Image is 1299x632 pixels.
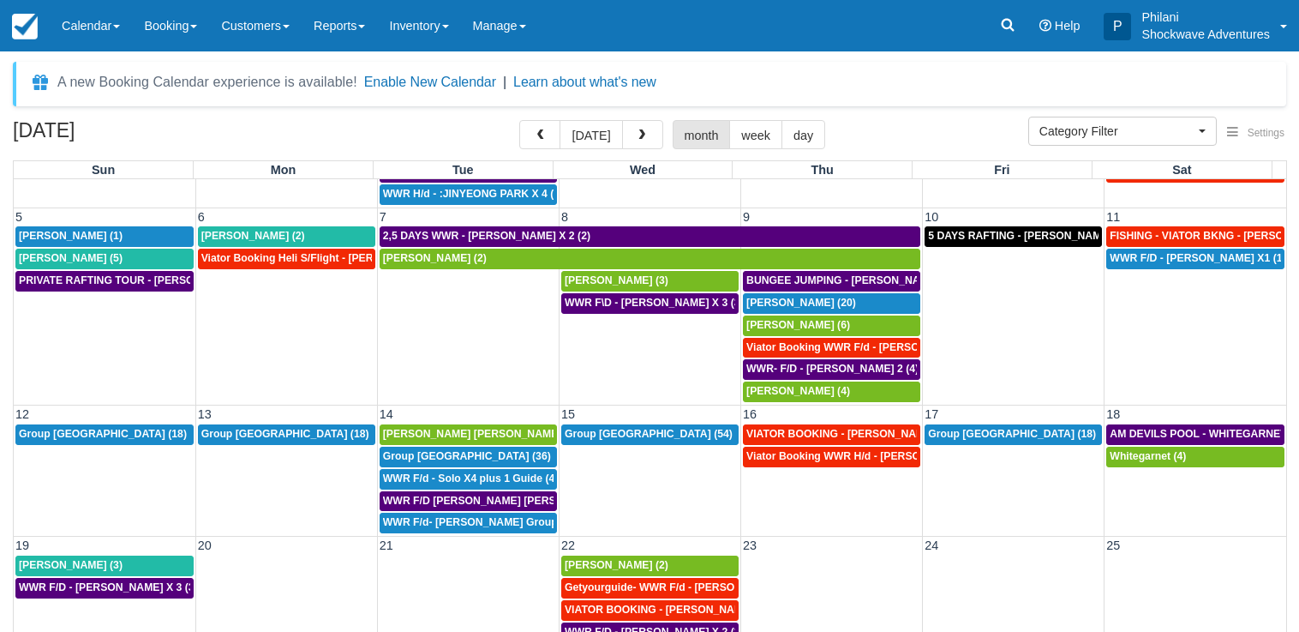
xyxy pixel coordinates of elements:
span: 6 [196,210,207,224]
span: [PERSON_NAME] (1) [19,230,123,242]
span: [PERSON_NAME] (4) [746,385,850,397]
a: [PERSON_NAME] (4) [743,382,920,402]
a: Group [GEOGRAPHIC_DATA] (54) [561,424,739,445]
a: WWR F/d- [PERSON_NAME] Group X 30 (30) [380,513,557,533]
a: VIATOR BOOKING - [PERSON_NAME] X2 (2) [561,600,739,621]
span: Mon [271,163,296,177]
span: 19 [14,539,31,552]
i: Help [1039,20,1051,32]
span: Tue [452,163,474,177]
a: WWR F/D - [PERSON_NAME] X 3 (3) [15,578,194,599]
a: BUNGEE JUMPING - [PERSON_NAME] 2 (2) [743,271,920,292]
span: 5 [14,210,24,224]
span: VIATOR BOOKING - [PERSON_NAME] X 4 (4) [746,428,970,440]
button: Enable New Calendar [364,74,496,91]
span: Group [GEOGRAPHIC_DATA] (18) [19,428,187,440]
span: 2,5 DAYS WWR - [PERSON_NAME] X 2 (2) [383,230,590,242]
a: Viator Booking WWR F/d - [PERSON_NAME] [PERSON_NAME] X2 (2) [743,338,920,358]
a: VIATOR BOOKING - [PERSON_NAME] X 4 (4) [743,424,920,445]
a: Viator Booking WWR H/d - [PERSON_NAME] X 4 (4) [743,447,920,467]
a: [PERSON_NAME] (3) [15,556,194,576]
span: [PERSON_NAME] (2) [565,559,668,571]
span: WWR- F/D - [PERSON_NAME] 2 (4) [746,363,919,375]
span: WWR H/d - :JINYEONG PARK X 4 (4) [383,188,563,200]
span: Group [GEOGRAPHIC_DATA] (18) [928,428,1096,440]
span: 22 [560,539,577,552]
span: WWR F/D - [PERSON_NAME] X 3 (3) [19,581,198,593]
span: 13 [196,407,213,421]
p: Shockwave Adventures [1141,26,1270,43]
a: [PERSON_NAME] (2) [198,226,375,247]
span: 23 [741,539,758,552]
span: 25 [1104,539,1122,552]
span: Group [GEOGRAPHIC_DATA] (36) [383,450,551,462]
span: 24 [923,539,940,552]
a: WWR F/D - [PERSON_NAME] X1 (1) [1106,249,1284,269]
a: [PERSON_NAME] (1) [15,226,194,247]
a: AM DEVILS POOL - WHITEGARNET X4 (4) [1106,424,1284,445]
span: 10 [923,210,940,224]
a: [PERSON_NAME] (3) [561,271,739,292]
span: Group [GEOGRAPHIC_DATA] (54) [565,428,733,440]
a: Group [GEOGRAPHIC_DATA] (18) [15,424,194,445]
span: Viator Booking WWR H/d - [PERSON_NAME] X 4 (4) [746,450,1003,462]
span: Sun [92,163,115,177]
span: [PERSON_NAME] (20) [746,297,856,309]
a: Learn about what's new [513,75,656,89]
span: WWR F/d- [PERSON_NAME] Group X 30 (30) [383,516,604,528]
a: 5 DAYS RAFTING - [PERSON_NAME] X 2 (4) [925,226,1102,247]
button: week [729,120,782,149]
a: Whitegarnet (4) [1106,447,1284,467]
span: Group [GEOGRAPHIC_DATA] (18) [201,428,369,440]
span: WWR F\D - [PERSON_NAME] X 3 (3) [565,297,744,309]
span: [PERSON_NAME] (6) [746,319,850,331]
span: 17 [923,407,940,421]
span: WWR F/D [PERSON_NAME] [PERSON_NAME] GROVVE X2 (1) [383,495,691,507]
a: WWR- F/D - [PERSON_NAME] 2 (4) [743,359,920,380]
span: 7 [378,210,388,224]
span: 9 [741,210,751,224]
span: 5 DAYS RAFTING - [PERSON_NAME] X 2 (4) [928,230,1146,242]
a: [PERSON_NAME] (20) [743,293,920,314]
span: Help [1055,19,1081,33]
button: [DATE] [560,120,622,149]
a: Group [GEOGRAPHIC_DATA] (18) [925,424,1102,445]
h2: [DATE] [13,120,230,152]
a: WWR F/d - Solo X4 plus 1 Guide (4) [380,469,557,490]
span: 20 [196,539,213,552]
span: 16 [741,407,758,421]
span: Whitegarnet (4) [1110,450,1186,462]
span: WWR F/D - [PERSON_NAME] X1 (1) [1110,252,1285,264]
span: [PERSON_NAME] (3) [565,274,668,286]
span: 14 [378,407,395,421]
span: 21 [378,539,395,552]
p: Philani [1141,9,1270,26]
button: day [781,120,825,149]
span: Thu [811,163,833,177]
a: WWR F\D - [PERSON_NAME] X 3 (3) [561,293,739,314]
span: | [503,75,506,89]
span: [PERSON_NAME] (5) [19,252,123,264]
a: Viator Booking Heli S/Flight - [PERSON_NAME] X 1 (1) [198,249,375,269]
a: PRIVATE RAFTING TOUR - [PERSON_NAME] X 5 (5) [15,271,194,292]
a: Group [GEOGRAPHIC_DATA] (18) [198,424,375,445]
span: PRIVATE RAFTING TOUR - [PERSON_NAME] X 5 (5) [19,274,276,286]
span: 18 [1104,407,1122,421]
a: Group [GEOGRAPHIC_DATA] (36) [380,447,557,467]
span: 12 [14,407,31,421]
img: checkfront-main-nav-mini-logo.png [12,14,38,39]
a: [PERSON_NAME] (5) [15,249,194,269]
a: [PERSON_NAME] (2) [380,249,920,269]
a: [PERSON_NAME] [PERSON_NAME] (2) [380,424,557,445]
span: BUNGEE JUMPING - [PERSON_NAME] 2 (2) [746,274,964,286]
a: Getyourguide- WWR F/d - [PERSON_NAME] 2 (2) [561,578,739,599]
button: month [673,120,731,149]
span: VIATOR BOOKING - [PERSON_NAME] X2 (2) [565,604,785,616]
span: Fri [994,163,1009,177]
a: 2,5 DAYS WWR - [PERSON_NAME] X 2 (2) [380,226,920,247]
span: Viator Booking WWR F/d - [PERSON_NAME] [PERSON_NAME] X2 (2) [746,341,1089,353]
span: [PERSON_NAME] (2) [383,252,487,264]
a: WWR H/d - :JINYEONG PARK X 4 (4) [380,184,557,205]
span: Category Filter [1039,123,1194,140]
span: [PERSON_NAME] (2) [201,230,305,242]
